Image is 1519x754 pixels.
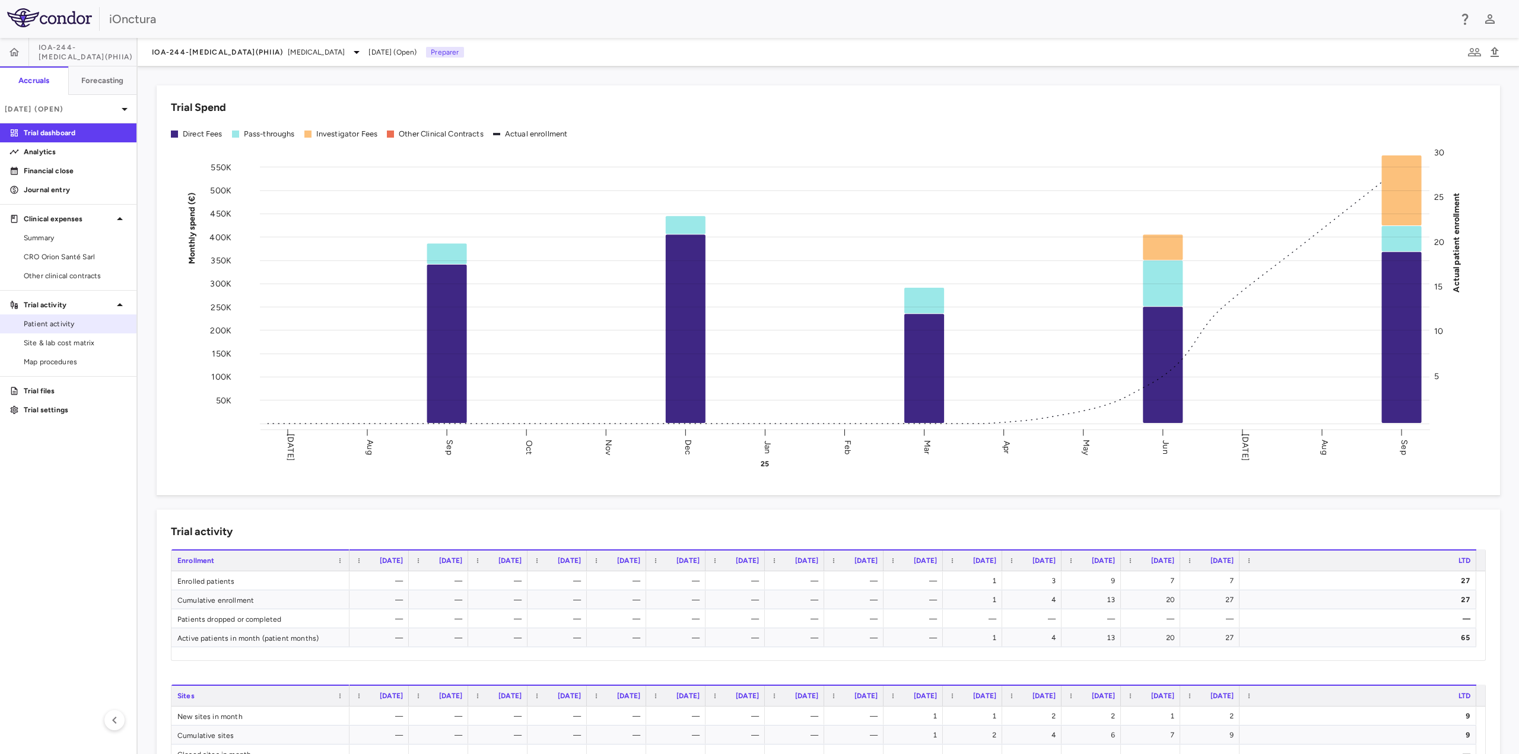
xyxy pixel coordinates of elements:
div: Cumulative enrollment [171,590,349,609]
div: — [894,590,937,609]
span: [DATE] [1151,692,1174,700]
div: — [1132,609,1174,628]
div: 9 [1191,726,1234,745]
div: — [360,609,403,628]
div: 4 [1013,628,1056,647]
text: Jan [762,440,773,453]
span: Map procedures [24,357,127,367]
text: Jun [1161,440,1171,454]
div: 27 [1191,628,1234,647]
span: [DATE] [1092,692,1115,700]
div: Active patients in month (patient months) [171,628,349,647]
tspan: 450K [210,209,231,219]
span: Site & lab cost matrix [24,338,127,348]
div: — [598,628,640,647]
div: 13 [1072,590,1115,609]
div: 13 [1072,628,1115,647]
span: Other clinical contracts [24,271,127,281]
div: — [420,609,462,628]
div: 9 [1250,726,1470,745]
span: [DATE] [854,692,878,700]
span: [DATE] [498,692,522,700]
tspan: 25 [1434,192,1444,202]
div: — [776,571,818,590]
span: [DATE] [1210,556,1234,565]
h6: Accruals [18,75,49,86]
div: 2 [1072,707,1115,726]
span: [DATE] [1032,692,1056,700]
tspan: Monthly spend (€) [187,192,197,264]
div: — [835,707,878,726]
div: Pass-throughs [244,129,295,139]
div: — [894,609,937,628]
div: — [360,707,403,726]
div: 20 [1132,628,1174,647]
text: Sep [444,440,455,454]
div: — [776,590,818,609]
text: Aug [365,440,375,454]
div: Actual enrollment [505,129,568,139]
div: — [1250,609,1470,628]
span: [MEDICAL_DATA] [288,47,345,58]
text: 25 [761,460,769,468]
span: [DATE] [1151,556,1174,565]
div: — [420,726,462,745]
p: Trial settings [24,405,127,415]
div: — [598,590,640,609]
text: Apr [1002,440,1012,453]
span: [DATE] [380,692,403,700]
div: — [420,590,462,609]
div: 2 [954,726,996,745]
div: 27 [1250,590,1470,609]
text: Nov [603,439,614,455]
span: [DATE] [736,692,759,700]
span: [DATE] [558,556,581,565]
span: [DATE] [676,692,700,700]
span: CRO Orion Santé Sarl [24,252,127,262]
text: Feb [843,440,853,454]
div: — [1072,609,1115,628]
div: 1 [894,726,937,745]
div: — [657,628,700,647]
div: — [538,590,581,609]
p: [DATE] (Open) [5,104,117,114]
span: [DATE] [795,692,818,700]
tspan: 30 [1434,148,1444,158]
div: — [360,726,403,745]
span: Patient activity [24,319,127,329]
span: [DATE] [439,556,462,565]
div: 2 [1191,707,1234,726]
div: — [835,571,878,590]
text: May [1081,439,1091,455]
div: Direct Fees [183,129,223,139]
div: Enrolled patients [171,571,349,590]
div: — [776,726,818,745]
tspan: 20 [1434,237,1444,247]
div: — [598,609,640,628]
div: — [1013,609,1056,628]
div: 6 [1072,726,1115,745]
div: 1 [954,590,996,609]
div: 9 [1250,707,1470,726]
h6: Trial Spend [171,100,226,116]
tspan: 10 [1434,326,1443,336]
text: Mar [922,440,932,454]
div: 4 [1013,590,1056,609]
div: 9 [1072,571,1115,590]
span: [DATE] [498,556,522,565]
div: — [657,571,700,590]
div: — [716,628,759,647]
span: [DATE] [914,556,937,565]
text: Dec [683,439,693,454]
div: 20 [1132,590,1174,609]
div: — [538,571,581,590]
div: — [776,707,818,726]
div: — [420,628,462,647]
tspan: 500K [210,186,231,196]
div: 65 [1250,628,1470,647]
p: Clinical expenses [24,214,113,224]
span: Sites [177,692,195,700]
div: 27 [1191,590,1234,609]
div: — [716,590,759,609]
tspan: 5 [1434,371,1439,381]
